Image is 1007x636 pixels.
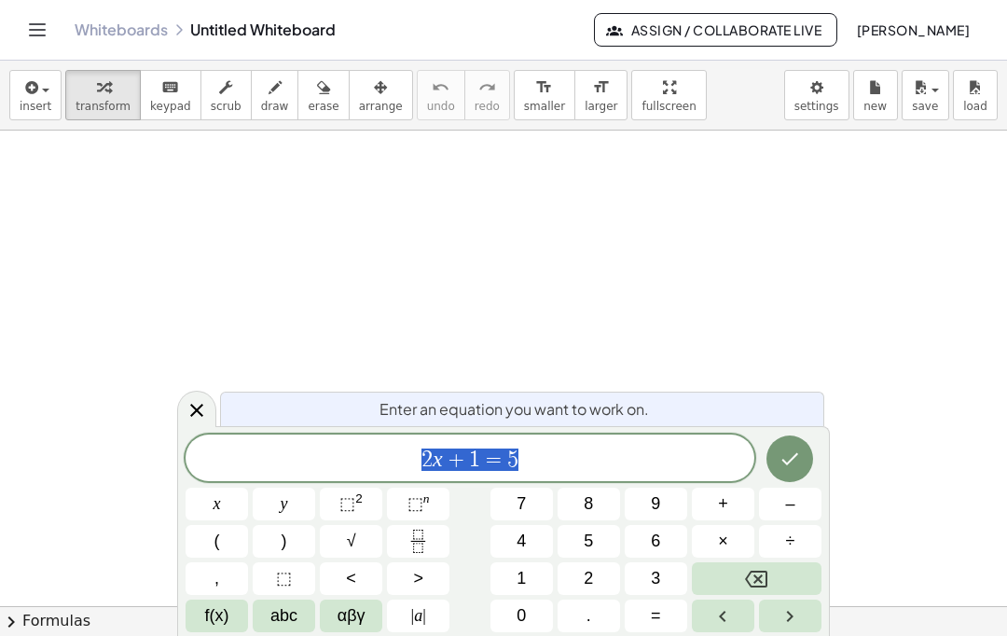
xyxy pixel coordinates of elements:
span: settings [794,100,839,113]
button: new [853,70,898,120]
span: × [718,529,728,554]
span: = [651,603,661,629]
button: draw [251,70,299,120]
span: 4 [517,529,526,554]
span: load [963,100,987,113]
span: αβγ [338,603,366,629]
button: save [902,70,949,120]
span: > [413,566,423,591]
span: [PERSON_NAME] [856,21,970,38]
span: + [443,449,470,471]
button: Greek alphabet [320,600,382,632]
button: arrange [349,70,413,120]
span: Assign / Collaborate Live [610,21,821,38]
span: larger [585,100,617,113]
button: 1 [490,562,553,595]
span: undo [427,100,455,113]
button: Fraction [387,525,449,558]
span: x [214,491,221,517]
button: y [253,488,315,520]
span: . [586,603,591,629]
span: erase [308,100,338,113]
button: Squared [320,488,382,520]
button: Minus [759,488,821,520]
button: Absolute value [387,600,449,632]
i: keyboard [161,76,179,99]
span: + [718,491,728,517]
span: new [863,100,887,113]
span: transform [76,100,131,113]
span: √ [347,529,356,554]
span: 8 [584,491,593,517]
button: 6 [625,525,687,558]
button: Functions [186,600,248,632]
span: 2 [584,566,593,591]
button: 3 [625,562,687,595]
span: < [346,566,356,591]
button: x [186,488,248,520]
button: Placeholder [253,562,315,595]
span: f(x) [205,603,229,629]
span: keypad [150,100,191,113]
button: insert [9,70,62,120]
button: 7 [490,488,553,520]
i: format_size [592,76,610,99]
button: Right arrow [759,600,821,632]
span: 0 [517,603,526,629]
i: format_size [535,76,553,99]
span: ⬚ [276,566,292,591]
span: 1 [469,449,480,471]
button: Divide [759,525,821,558]
span: 5 [584,529,593,554]
span: a [411,603,426,629]
button: keyboardkeypad [140,70,201,120]
button: format_sizesmaller [514,70,575,120]
span: insert [20,100,51,113]
button: transform [65,70,141,120]
span: = [480,449,507,471]
span: 2 [421,449,433,471]
button: 9 [625,488,687,520]
a: Whiteboards [75,21,168,39]
span: 5 [507,449,518,471]
button: redoredo [464,70,510,120]
span: 7 [517,491,526,517]
span: 3 [651,566,660,591]
button: erase [297,70,349,120]
span: draw [261,100,289,113]
sup: n [423,491,430,505]
button: Assign / Collaborate Live [594,13,837,47]
span: , [214,566,219,591]
span: Enter an equation you want to work on. [379,398,649,421]
var: x [433,447,443,471]
span: abc [270,603,297,629]
button: Times [692,525,754,558]
button: Plus [692,488,754,520]
button: Toggle navigation [22,15,52,45]
button: Left arrow [692,600,754,632]
button: ( [186,525,248,558]
span: ) [282,529,287,554]
span: – [785,491,794,517]
button: scrub [200,70,252,120]
button: undoundo [417,70,465,120]
span: redo [475,100,500,113]
span: y [281,491,288,517]
button: Superscript [387,488,449,520]
button: Alphabet [253,600,315,632]
span: arrange [359,100,403,113]
i: undo [432,76,449,99]
button: Greater than [387,562,449,595]
span: 1 [517,566,526,591]
span: ⬚ [339,494,355,513]
span: scrub [211,100,241,113]
button: Done [766,436,813,482]
button: . [558,600,620,632]
span: | [422,606,426,625]
span: ⬚ [407,494,423,513]
span: 6 [651,529,660,554]
button: fullscreen [631,70,706,120]
button: 2 [558,562,620,595]
span: save [912,100,938,113]
button: Backspace [692,562,821,595]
